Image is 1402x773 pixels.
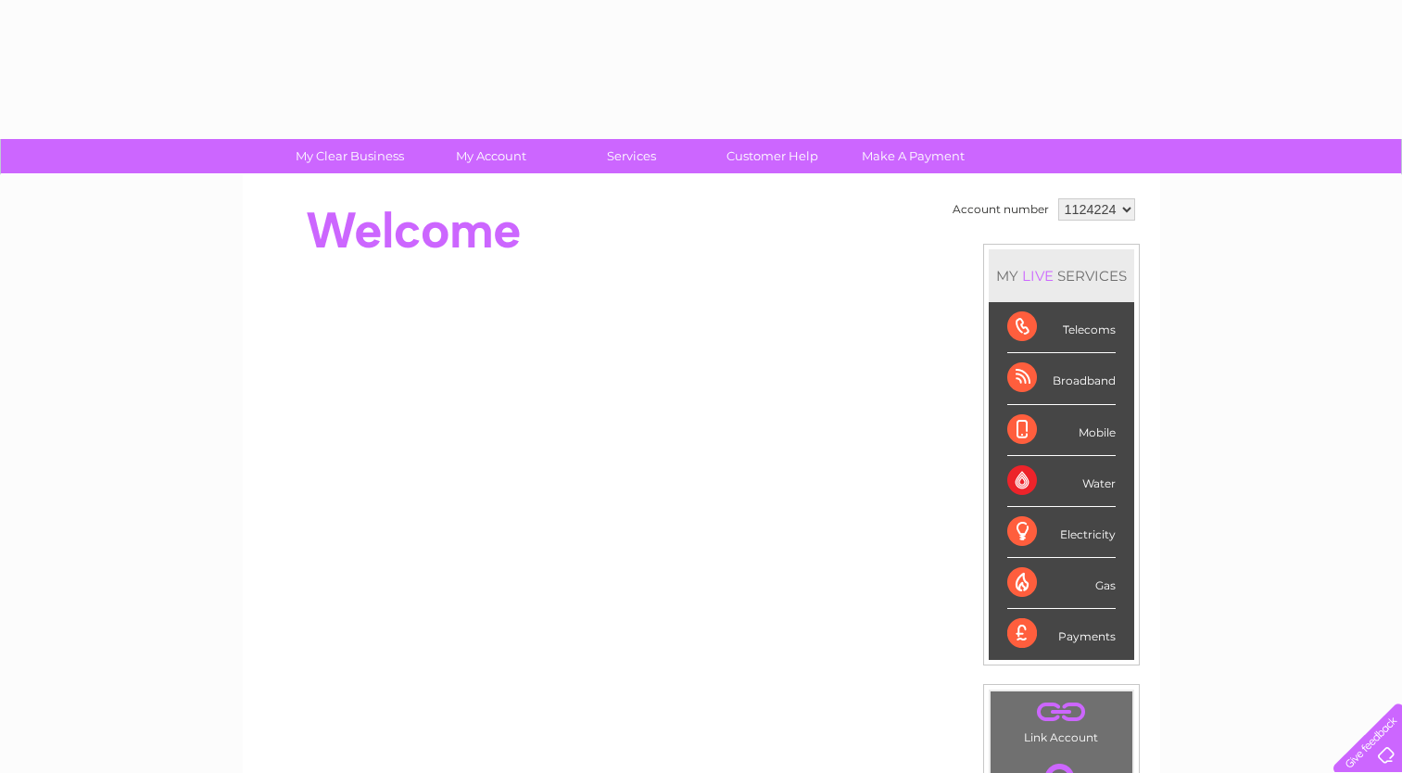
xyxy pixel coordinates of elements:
div: Mobile [1007,405,1116,456]
div: Payments [1007,609,1116,659]
div: Broadband [1007,353,1116,404]
a: . [995,696,1128,729]
div: Gas [1007,558,1116,609]
a: Services [555,139,708,173]
div: Electricity [1007,507,1116,558]
div: Water [1007,456,1116,507]
div: LIVE [1018,267,1057,285]
a: My Clear Business [273,139,426,173]
a: My Account [414,139,567,173]
td: Link Account [990,691,1133,749]
a: Customer Help [696,139,849,173]
a: Make A Payment [837,139,990,173]
div: Telecoms [1007,302,1116,353]
div: MY SERVICES [989,249,1134,302]
td: Account number [948,194,1054,225]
